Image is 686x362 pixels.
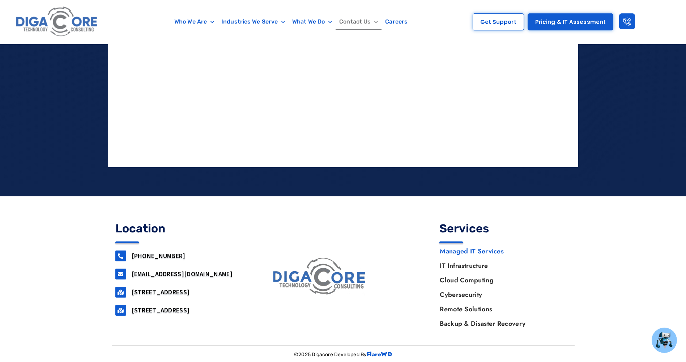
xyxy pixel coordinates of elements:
a: Backup & Disaster Recovery [433,316,571,331]
nav: Menu [135,13,447,30]
a: Careers [382,13,411,30]
a: Remote Solutions [433,302,571,316]
a: Cybersecurity [433,287,571,302]
nav: Menu [433,244,571,331]
a: Contact Us [336,13,382,30]
img: Digacore logo 1 [14,4,100,40]
a: Who We Are [171,13,218,30]
a: Managed IT Services [433,244,571,258]
a: [STREET_ADDRESS] [132,288,190,296]
a: [STREET_ADDRESS] [132,306,190,314]
h4: Services [439,223,571,234]
a: IT Infrastructure [433,258,571,273]
p: ©2025 Digacore Developed By [112,349,575,360]
a: [EMAIL_ADDRESS][DOMAIN_NAME] [132,270,233,278]
a: What We Do [289,13,336,30]
a: FlareWD [367,350,392,358]
a: 160 airport road, Suite 201, Lakewood, NJ, 08701 [115,287,126,298]
a: 2917 Penn Forest Blvd, Roanoke, VA 24018 [115,305,126,316]
h4: Location [115,223,247,234]
a: [PHONE_NUMBER] [132,252,186,260]
a: Cloud Computing [433,273,571,287]
a: 732-646-5725 [115,251,126,261]
span: Pricing & IT Assessment [535,19,606,25]
span: Get Support [480,19,516,25]
a: Get Support [473,13,524,30]
a: Pricing & IT Assessment [528,13,613,30]
img: digacore logo [270,255,370,299]
a: Industries We Serve [218,13,289,30]
a: support@digacore.com [115,269,126,279]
